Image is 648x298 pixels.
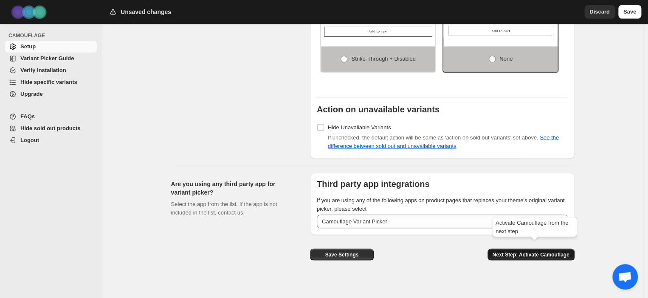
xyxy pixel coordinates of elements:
[20,79,77,85] span: Hide specific variants
[5,76,97,88] a: Hide specific variants
[317,197,565,212] span: If you are using any of the following apps on product pages that replaces your theme's original v...
[584,5,615,19] button: Discard
[325,251,358,258] span: Save Settings
[20,55,74,61] span: Variant Picker Guide
[623,8,636,16] span: Save
[612,264,638,290] div: Open chat
[121,8,171,16] h2: Unsaved changes
[20,91,43,97] span: Upgrade
[317,104,440,114] b: Action on unavailable variants
[20,67,66,73] span: Verify Installation
[310,248,374,260] button: Save Settings
[20,137,39,143] span: Logout
[20,43,36,50] span: Setup
[351,56,415,62] span: Strike-through + Disabled
[5,53,97,64] a: Variant Picker Guide
[8,32,98,39] span: CAMOUFLAGE
[499,56,513,62] span: None
[5,41,97,53] a: Setup
[328,124,391,130] span: Hide Unavailable Variants
[171,179,296,196] h2: Are you using any third party app for variant picker?
[171,201,277,215] span: Select the app from the list. If the app is not included in the list, contact us.
[20,113,35,120] span: FAQs
[589,8,610,16] span: Discard
[5,123,97,134] a: Hide sold out products
[493,251,569,258] span: Next Step: Activate Camouflage
[317,179,430,188] b: Third party app integrations
[5,64,97,76] a: Verify Installation
[618,5,641,19] button: Save
[487,248,575,260] button: Next Step: Activate Camouflage
[5,134,97,146] a: Logout
[5,88,97,100] a: Upgrade
[328,134,559,149] span: If unchecked, the default action will be same as 'action on sold out variants' set above.
[5,111,97,123] a: FAQs
[20,125,81,131] span: Hide sold out products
